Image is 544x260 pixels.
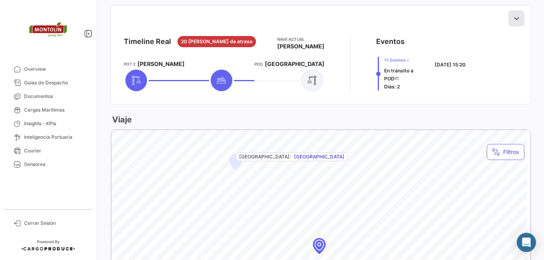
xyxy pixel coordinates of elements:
span: Guias de Despacho [24,79,87,86]
a: Insights - KPIs [6,117,90,130]
span: Cerrar Sesión [24,220,87,227]
span: Cargas Marítimas [24,106,87,114]
h3: Viaje [111,114,132,125]
span: Sensores [24,161,87,168]
div: Eventos [376,36,405,47]
a: Cargas Marítimas [6,103,90,117]
div: Map marker [229,154,242,170]
app-card-info-title: POD [254,61,263,67]
button: Filtros [487,144,524,160]
img: 2d55ee68-5a11-4b18-9445-71bae2c6d5df.png [28,10,68,50]
span: [GEOGRAPHIC_DATA]: [239,153,291,160]
span: [DATE] 15:20 [435,62,465,68]
span: 17 Eventos + [384,57,425,63]
app-card-info-title: POT 2 [124,61,135,67]
a: Inteligencia Portuaria [6,130,90,144]
a: Overview [6,62,90,76]
div: Timeline Real [124,36,171,47]
span: [GEOGRAPHIC_DATA] [265,60,324,68]
span: [PERSON_NAME] [137,60,185,68]
a: Guias de Despacho [6,76,90,90]
span: En tránsito a POD [384,68,413,82]
span: Documentos [24,93,87,100]
span: Courier [24,147,87,154]
a: Courier [6,144,90,158]
span: [GEOGRAPHIC_DATA] [294,153,345,160]
span: Overview [24,66,87,73]
a: Documentos [6,90,90,103]
div: Abrir Intercom Messenger [517,233,536,252]
span: [PERSON_NAME] [277,42,324,50]
span: Insights - KPIs [24,120,87,127]
span: Días: 2 [384,84,400,90]
a: Sensores [6,158,90,171]
span: Inteligencia Portuaria [24,134,87,141]
span: 20 [PERSON_NAME] de atraso [181,38,252,45]
app-card-info-title: Nave actual [277,36,324,42]
div: Map marker [313,238,326,254]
